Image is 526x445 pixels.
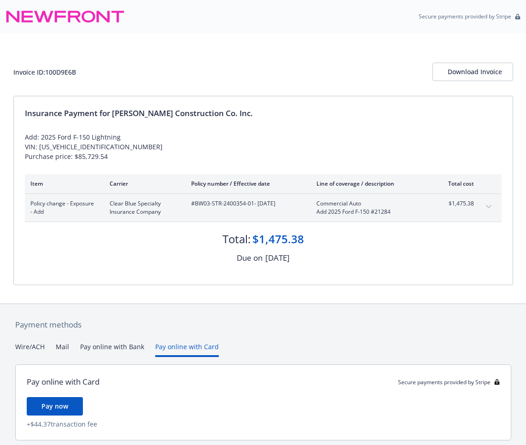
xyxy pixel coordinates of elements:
[110,199,176,216] span: Clear Blue Specialty Insurance Company
[316,199,425,208] span: Commercial Auto
[265,252,290,264] div: [DATE]
[237,252,263,264] div: Due on
[110,180,176,187] div: Carrier
[27,419,500,429] div: + $44.37 transaction fee
[398,378,500,386] div: Secure payments provided by Stripe
[448,63,498,81] div: Download Invoice
[222,231,251,247] div: Total:
[25,132,502,161] div: Add: 2025 Ford F-150 Lightning VIN: [US_VEHICLE_IDENTIFICATION_NUMBER] Purchase price: $85,729.54
[316,199,425,216] span: Commercial AutoAdd 2025 Ford F-150 #21284
[41,402,68,410] span: Pay now
[439,199,474,208] span: $1,475.38
[27,397,83,416] button: Pay now
[419,12,511,20] p: Secure payments provided by Stripe
[316,180,425,187] div: Line of coverage / description
[191,199,302,208] span: #BW03-STR-2400354-01 - [DATE]
[481,199,496,214] button: expand content
[13,67,76,77] div: Invoice ID: 100D9E6B
[25,107,502,119] div: Insurance Payment for [PERSON_NAME] Construction Co. Inc.
[30,199,95,216] span: Policy change - Exposure - Add
[30,180,95,187] div: Item
[155,342,219,357] button: Pay online with Card
[15,319,511,331] div: Payment methods
[439,180,474,187] div: Total cost
[56,342,69,357] button: Mail
[80,342,144,357] button: Pay online with Bank
[252,231,304,247] div: $1,475.38
[15,342,45,357] button: Wire/ACH
[27,376,99,388] div: Pay online with Card
[25,194,502,222] div: Policy change - Exposure - AddClear Blue Specialty Insurance Company#BW03-STR-2400354-01- [DATE]C...
[316,208,425,216] span: Add 2025 Ford F-150 #21284
[191,180,302,187] div: Policy number / Effective date
[432,63,513,81] button: Download Invoice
